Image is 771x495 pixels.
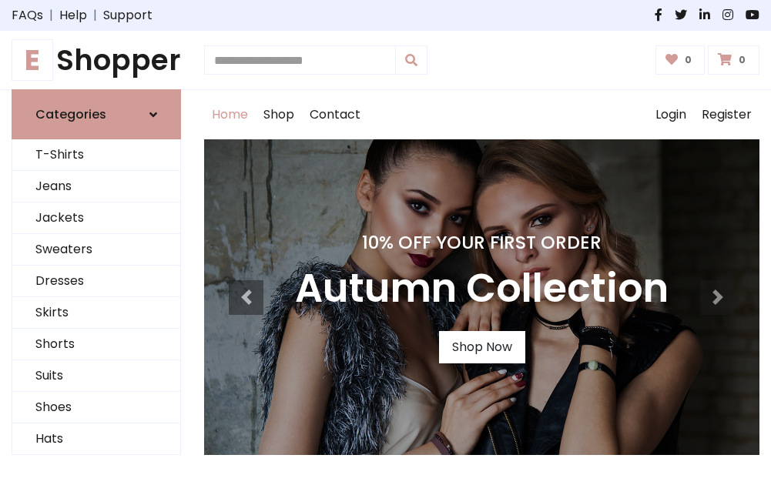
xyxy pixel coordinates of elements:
[708,45,759,75] a: 0
[12,234,180,266] a: Sweaters
[12,423,180,455] a: Hats
[35,107,106,122] h6: Categories
[12,202,180,234] a: Jackets
[694,90,759,139] a: Register
[12,297,180,329] a: Skirts
[12,392,180,423] a: Shoes
[12,43,181,77] h1: Shopper
[12,89,181,139] a: Categories
[204,90,256,139] a: Home
[12,360,180,392] a: Suits
[648,90,694,139] a: Login
[681,53,696,67] span: 0
[295,232,669,253] h4: 10% Off Your First Order
[439,331,525,363] a: Shop Now
[302,90,368,139] a: Contact
[12,171,180,202] a: Jeans
[12,266,180,297] a: Dresses
[256,90,302,139] a: Shop
[12,329,180,360] a: Shorts
[735,53,749,67] span: 0
[87,6,103,25] span: |
[295,266,669,313] h3: Autumn Collection
[43,6,59,25] span: |
[103,6,153,25] a: Support
[59,6,87,25] a: Help
[12,6,43,25] a: FAQs
[12,139,180,171] a: T-Shirts
[12,43,181,77] a: EShopper
[655,45,706,75] a: 0
[12,39,53,81] span: E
